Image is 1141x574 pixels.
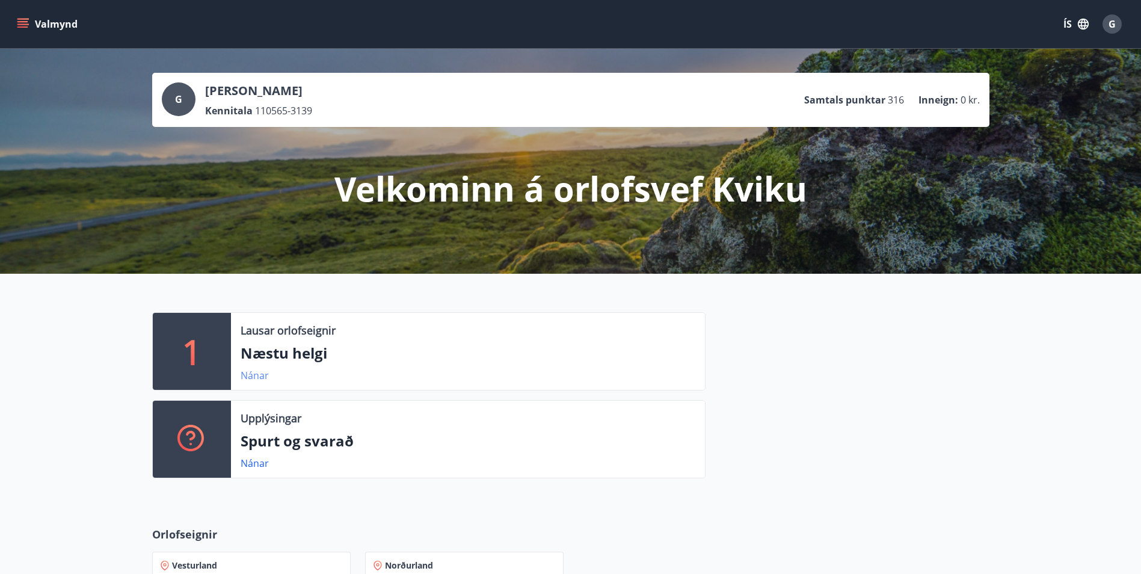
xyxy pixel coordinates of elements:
button: menu [14,13,82,35]
p: Upplýsingar [241,410,301,426]
a: Nánar [241,457,269,470]
p: [PERSON_NAME] [205,82,312,99]
span: G [1109,17,1116,31]
span: 0 kr. [961,93,980,106]
p: Næstu helgi [241,343,695,363]
span: 316 [888,93,904,106]
button: G [1098,10,1127,39]
p: 1 [182,329,201,374]
span: 110565-3139 [255,104,312,117]
p: Spurt og svarað [241,431,695,451]
p: Kennitala [205,104,253,117]
span: Orlofseignir [152,526,217,542]
p: Inneign : [918,93,958,106]
span: G [175,93,182,106]
p: Samtals punktar [804,93,885,106]
span: Vesturland [172,560,217,572]
p: Velkominn á orlofsvef Kviku [334,165,807,211]
p: Lausar orlofseignir [241,322,336,338]
span: Norðurland [385,560,433,572]
a: Nánar [241,369,269,382]
button: ÍS [1057,13,1095,35]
